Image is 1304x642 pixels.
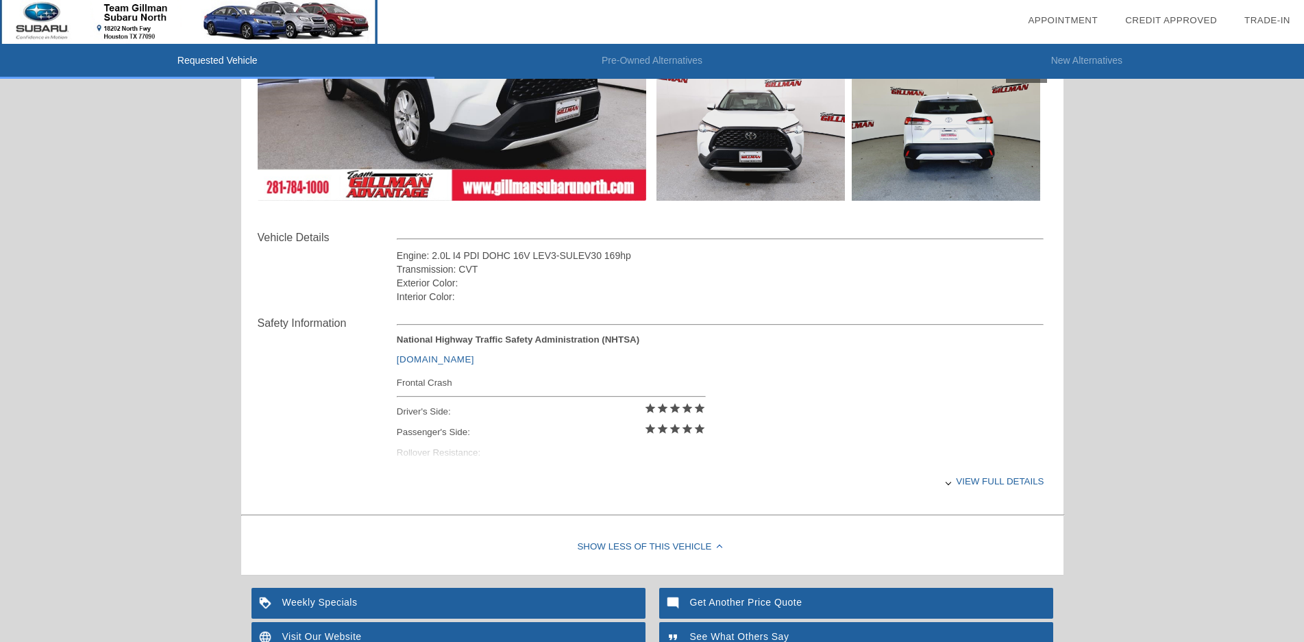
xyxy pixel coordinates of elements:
[693,402,706,415] i: star
[434,44,869,79] li: Pre-Owned Alternatives
[669,423,681,435] i: star
[241,520,1063,575] div: Show Less of this Vehicle
[397,465,1044,498] div: View full details
[397,276,1044,290] div: Exterior Color:
[852,60,1040,201] img: image.aspx
[656,60,845,201] img: image.aspx
[1125,15,1217,25] a: Credit Approved
[251,588,645,619] a: Weekly Specials
[397,422,706,443] div: Passenger's Side:
[659,588,1053,619] a: Get Another Price Quote
[397,290,1044,304] div: Interior Color:
[397,354,474,365] a: [DOMAIN_NAME]
[397,402,706,422] div: Driver's Side:
[656,423,669,435] i: star
[693,423,706,435] i: star
[1244,15,1290,25] a: Trade-In
[397,249,1044,262] div: Engine: 2.0L I4 PDI DOHC 16V LEV3-SULEV30 169hp
[397,334,639,345] strong: National Highway Traffic Safety Administration (NHTSA)
[644,402,656,415] i: star
[656,402,669,415] i: star
[870,44,1304,79] li: New Alternatives
[258,315,397,332] div: Safety Information
[659,588,690,619] img: ic_mode_comment_white_24dp_2x.png
[251,588,282,619] img: ic_loyalty_white_24dp_2x.png
[397,262,1044,276] div: Transmission: CVT
[681,423,693,435] i: star
[258,230,397,246] div: Vehicle Details
[397,374,706,391] div: Frontal Crash
[669,402,681,415] i: star
[644,423,656,435] i: star
[1028,15,1098,25] a: Appointment
[681,402,693,415] i: star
